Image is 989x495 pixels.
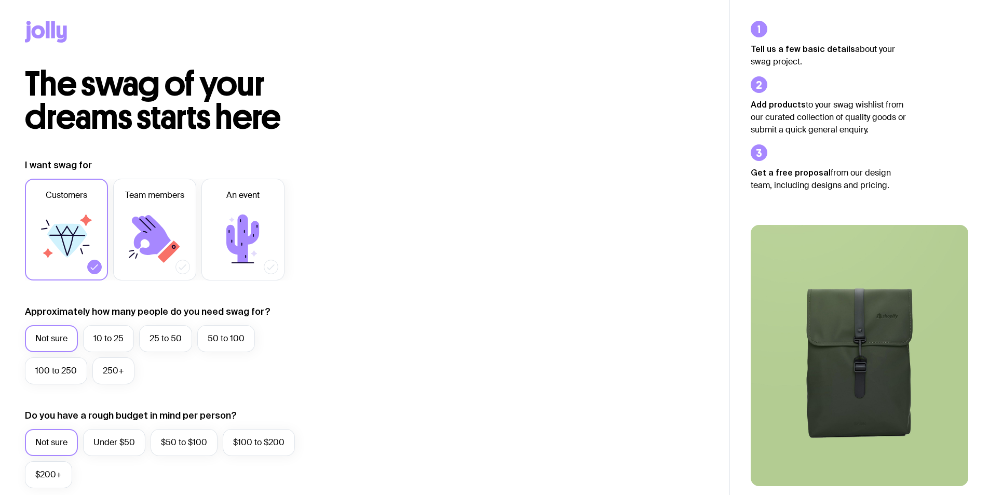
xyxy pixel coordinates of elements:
[25,63,281,138] span: The swag of your dreams starts here
[25,305,270,318] label: Approximately how many people do you need swag for?
[83,429,145,456] label: Under $50
[46,189,87,202] span: Customers
[751,100,806,109] strong: Add products
[92,357,134,384] label: 250+
[25,409,237,422] label: Do you have a rough budget in mind per person?
[751,166,906,192] p: from our design team, including designs and pricing.
[83,325,134,352] label: 10 to 25
[25,325,78,352] label: Not sure
[25,357,87,384] label: 100 to 250
[751,168,831,177] strong: Get a free proposal
[223,429,295,456] label: $100 to $200
[139,325,192,352] label: 25 to 50
[25,429,78,456] label: Not sure
[151,429,218,456] label: $50 to $100
[25,159,92,171] label: I want swag for
[751,98,906,136] p: to your swag wishlist from our curated collection of quality goods or submit a quick general enqu...
[226,189,260,202] span: An event
[751,43,906,68] p: about your swag project.
[751,44,855,53] strong: Tell us a few basic details
[197,325,255,352] label: 50 to 100
[25,461,72,488] label: $200+
[125,189,184,202] span: Team members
